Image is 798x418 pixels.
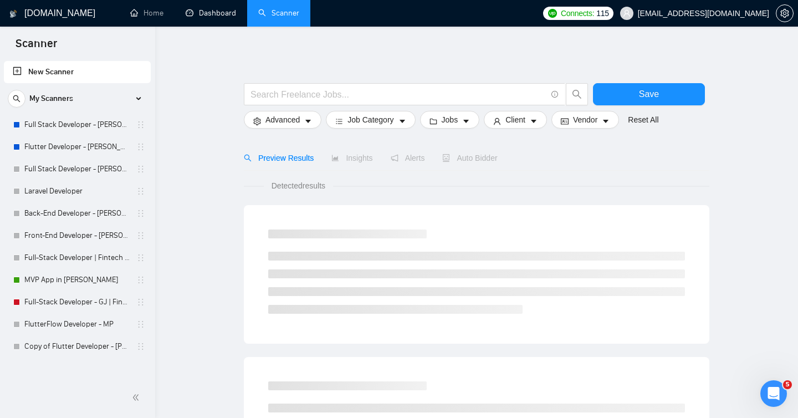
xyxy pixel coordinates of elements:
[24,202,130,225] a: Back-End Developer - [PERSON_NAME]
[24,114,130,136] a: Full Stack Developer - [PERSON_NAME]
[244,154,314,162] span: Preview Results
[442,154,497,162] span: Auto Bidder
[136,298,145,307] span: holder
[244,154,252,162] span: search
[250,88,546,101] input: Search Freelance Jobs...
[136,276,145,284] span: holder
[9,5,17,23] img: logo
[462,117,470,125] span: caret-down
[24,158,130,180] a: Full Stack Developer - [PERSON_NAME]
[136,231,145,240] span: holder
[420,111,480,129] button: folderJobscaret-down
[24,247,130,269] a: Full-Stack Developer | Fintech SaaS System
[398,117,406,125] span: caret-down
[530,117,538,125] span: caret-down
[548,9,557,18] img: upwork-logo.png
[326,111,415,129] button: barsJob Categorycaret-down
[136,320,145,329] span: holder
[136,165,145,174] span: holder
[29,88,73,110] span: My Scanners
[623,9,631,17] span: user
[24,136,130,158] a: Flutter Developer - [PERSON_NAME]
[776,9,793,18] span: setting
[13,61,142,83] a: New Scanner
[442,114,458,126] span: Jobs
[505,114,525,126] span: Client
[244,111,321,129] button: settingAdvancedcaret-down
[391,154,398,162] span: notification
[566,83,588,105] button: search
[24,225,130,247] a: Front-End Developer - [PERSON_NAME]
[265,114,300,126] span: Advanced
[551,111,619,129] button: idcardVendorcaret-down
[593,83,705,105] button: Save
[573,114,597,126] span: Vendor
[484,111,547,129] button: userClientcaret-down
[132,392,143,403] span: double-left
[24,313,130,335] a: FlutterFlow Developer - MP
[596,7,608,19] span: 115
[253,117,261,125] span: setting
[24,180,130,202] a: Laravel Developer
[136,253,145,262] span: holder
[602,117,610,125] span: caret-down
[760,380,787,407] iframe: Intercom live chat
[136,209,145,218] span: holder
[442,154,450,162] span: robot
[258,8,299,18] a: searchScanner
[264,180,333,192] span: Detected results
[8,95,25,103] span: search
[561,7,594,19] span: Connects:
[130,8,163,18] a: homeHome
[136,187,145,196] span: holder
[331,154,339,162] span: area-chart
[7,35,66,59] span: Scanner
[136,120,145,129] span: holder
[24,269,130,291] a: MVP App in [PERSON_NAME]
[347,114,393,126] span: Job Category
[335,117,343,125] span: bars
[561,117,569,125] span: idcard
[566,89,587,99] span: search
[331,154,372,162] span: Insights
[24,291,130,313] a: Full-Stack Developer - GJ | Fintech SaaS System
[639,87,659,101] span: Save
[628,114,658,126] a: Reset All
[551,91,559,98] span: info-circle
[186,8,236,18] a: dashboardDashboard
[4,88,151,358] li: My Scanners
[304,117,312,125] span: caret-down
[136,342,145,351] span: holder
[776,9,794,18] a: setting
[783,380,792,389] span: 5
[776,4,794,22] button: setting
[4,61,151,83] li: New Scanner
[429,117,437,125] span: folder
[8,90,25,108] button: search
[391,154,425,162] span: Alerts
[493,117,501,125] span: user
[24,335,130,358] a: Copy of Flutter Developer - [PERSON_NAME]
[136,142,145,151] span: holder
